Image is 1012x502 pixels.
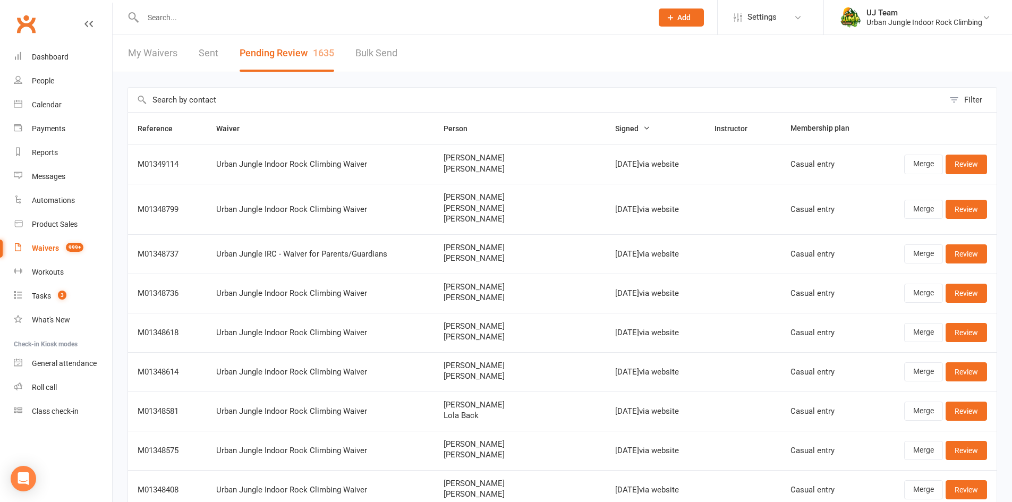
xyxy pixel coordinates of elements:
a: What's New [14,308,112,332]
span: [PERSON_NAME] [444,333,596,342]
a: Review [946,402,987,421]
button: Filter [944,88,997,112]
span: [PERSON_NAME] [444,215,596,224]
a: Review [946,441,987,460]
input: Search... [140,10,645,25]
span: Settings [747,5,777,29]
a: Review [946,284,987,303]
span: Signed [615,124,650,133]
span: [PERSON_NAME] [444,361,596,370]
div: Class check-in [32,407,79,415]
div: M01348618 [138,328,197,337]
a: Merge [904,441,943,460]
span: Reference [138,124,184,133]
button: Reference [138,122,184,135]
a: Merge [904,402,943,421]
a: People [14,69,112,93]
span: [PERSON_NAME] [444,490,596,499]
a: Review [946,362,987,381]
a: Reports [14,141,112,165]
span: 1635 [313,47,334,58]
img: thumb_image1578111135.png [840,7,861,28]
a: Payments [14,117,112,141]
div: M01348736 [138,289,197,298]
span: [PERSON_NAME] [444,154,596,163]
a: Review [946,155,987,174]
a: Sent [199,35,218,72]
button: Signed [615,122,650,135]
a: Waivers 999+ [14,236,112,260]
span: [PERSON_NAME] [444,193,596,202]
span: [PERSON_NAME] [444,165,596,174]
a: Product Sales [14,212,112,236]
div: Urban Jungle Indoor Rock Climbing Waiver [216,205,424,214]
a: Tasks 3 [14,284,112,308]
span: Person [444,124,479,133]
a: Messages [14,165,112,189]
div: M01348614 [138,368,197,377]
input: Search by contact [128,88,944,112]
span: [PERSON_NAME] [444,243,596,252]
div: Payments [32,124,65,133]
a: Review [946,244,987,263]
span: Lola Back [444,411,596,420]
a: Merge [904,323,943,342]
div: UJ Team [866,8,982,18]
a: Merge [904,155,943,174]
a: Merge [904,480,943,499]
div: Dashboard [32,53,69,61]
span: Add [677,13,691,22]
div: M01349114 [138,160,197,169]
a: Class kiosk mode [14,399,112,423]
a: Merge [904,200,943,219]
a: Merge [904,362,943,381]
span: [PERSON_NAME] [444,322,596,331]
span: [PERSON_NAME] [444,440,596,449]
a: Automations [14,189,112,212]
button: Person [444,122,479,135]
span: [PERSON_NAME] [444,450,596,460]
span: Instructor [715,124,759,133]
div: Casual entry [790,205,865,214]
div: [DATE] via website [615,368,695,377]
div: Tasks [32,292,51,300]
a: Dashboard [14,45,112,69]
div: Calendar [32,100,62,109]
span: Waiver [216,124,251,133]
a: Roll call [14,376,112,399]
span: [PERSON_NAME] [444,293,596,302]
div: Urban Jungle Indoor Rock Climbing Waiver [216,328,424,337]
div: Open Intercom Messenger [11,466,36,491]
a: Review [946,480,987,499]
span: [PERSON_NAME] [444,479,596,488]
a: My Waivers [128,35,177,72]
div: Roll call [32,383,57,392]
div: Casual entry [790,486,865,495]
div: Waivers [32,244,59,252]
div: [DATE] via website [615,289,695,298]
div: Urban Jungle Indoor Rock Climbing Waiver [216,446,424,455]
div: [DATE] via website [615,407,695,416]
a: Workouts [14,260,112,284]
div: M01348799 [138,205,197,214]
div: M01348581 [138,407,197,416]
div: M01348737 [138,250,197,259]
a: Review [946,323,987,342]
div: Urban Jungle IRC - Waiver for Parents/Guardians [216,250,424,259]
div: Urban Jungle Indoor Rock Climbing Waiver [216,486,424,495]
div: [DATE] via website [615,160,695,169]
div: [DATE] via website [615,446,695,455]
div: Casual entry [790,160,865,169]
span: [PERSON_NAME] [444,401,596,410]
div: M01348575 [138,446,197,455]
div: Urban Jungle Indoor Rock Climbing Waiver [216,407,424,416]
span: [PERSON_NAME] [444,254,596,263]
div: Filter [964,93,982,106]
div: Casual entry [790,368,865,377]
a: Clubworx [13,11,39,37]
a: General attendance kiosk mode [14,352,112,376]
div: [DATE] via website [615,205,695,214]
div: [DATE] via website [615,328,695,337]
div: Product Sales [32,220,78,228]
div: Casual entry [790,328,865,337]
